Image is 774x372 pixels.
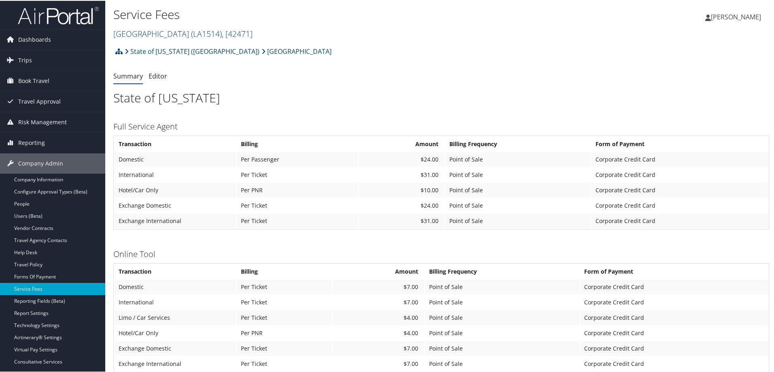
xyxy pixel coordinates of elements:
span: Reporting [18,132,45,152]
td: Per Ticket [237,310,332,324]
td: Point of Sale [425,310,579,324]
td: Point of Sale [425,356,579,370]
span: Dashboards [18,29,51,49]
span: [PERSON_NAME] [711,12,761,21]
td: Per Ticket [237,198,358,212]
td: $7.00 [333,340,424,355]
td: Exchange Domestic [115,198,236,212]
td: Corporate Credit Card [591,198,768,212]
td: $7.00 [333,279,424,293]
td: Point of Sale [445,182,590,197]
td: $4.00 [333,325,424,340]
td: Per Ticket [237,213,358,227]
span: Risk Management [18,111,67,132]
td: Corporate Credit Card [591,182,768,197]
td: Per Ticket [237,167,358,181]
td: Exchange International [115,356,236,370]
th: Billing [237,264,332,278]
td: Point of Sale [445,198,590,212]
a: [GEOGRAPHIC_DATA] [262,43,332,59]
td: Point of Sale [425,279,579,293]
h3: Full Service Agent [113,120,769,132]
a: State of [US_STATE] ([GEOGRAPHIC_DATA]) [125,43,259,59]
td: $7.00 [333,294,424,309]
td: Per PNR [237,182,358,197]
td: International [115,167,236,181]
td: Per Ticket [237,279,332,293]
td: $31.00 [359,213,445,227]
td: Per PNR [237,325,332,340]
td: Per Passenger [237,151,358,166]
h1: State of [US_STATE] [113,89,769,106]
span: Travel Approval [18,91,61,111]
td: Corporate Credit Card [580,279,768,293]
th: Form of Payment [591,136,768,151]
td: Corporate Credit Card [580,340,768,355]
td: Corporate Credit Card [591,151,768,166]
a: [GEOGRAPHIC_DATA] [113,28,253,38]
a: Editor [149,71,167,80]
span: Trips [18,49,32,70]
h1: Service Fees [113,5,551,22]
th: Amount [359,136,445,151]
td: Point of Sale [445,167,590,181]
a: [PERSON_NAME] [705,4,769,28]
span: , [ 42471 ] [222,28,253,38]
td: Domestic [115,279,236,293]
th: Billing [237,136,358,151]
td: Limo / Car Services [115,310,236,324]
td: Corporate Credit Card [580,356,768,370]
td: Domestic [115,151,236,166]
h3: Online Tool [113,248,769,259]
th: Transaction [115,136,236,151]
td: Exchange International [115,213,236,227]
td: Exchange Domestic [115,340,236,355]
td: $24.00 [359,198,445,212]
td: $31.00 [359,167,445,181]
td: Per Ticket [237,340,332,355]
span: Company Admin [18,153,63,173]
td: Point of Sale [445,151,590,166]
td: Corporate Credit Card [591,167,768,181]
td: Per Ticket [237,294,332,309]
td: Hotel/Car Only [115,325,236,340]
a: Summary [113,71,143,80]
span: ( LA1514 ) [191,28,222,38]
td: $10.00 [359,182,445,197]
th: Billing Frequency [445,136,590,151]
th: Transaction [115,264,236,278]
td: Corporate Credit Card [580,310,768,324]
td: Point of Sale [425,340,579,355]
td: Point of Sale [425,294,579,309]
td: International [115,294,236,309]
span: Book Travel [18,70,49,90]
td: Per Ticket [237,356,332,370]
td: $4.00 [333,310,424,324]
th: Form of Payment [580,264,768,278]
td: Corporate Credit Card [591,213,768,227]
td: Corporate Credit Card [580,294,768,309]
td: $7.00 [333,356,424,370]
td: Point of Sale [445,213,590,227]
td: Corporate Credit Card [580,325,768,340]
th: Billing Frequency [425,264,579,278]
th: Amount [333,264,424,278]
img: airportal-logo.png [18,5,99,24]
td: Point of Sale [425,325,579,340]
td: $24.00 [359,151,445,166]
td: Hotel/Car Only [115,182,236,197]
